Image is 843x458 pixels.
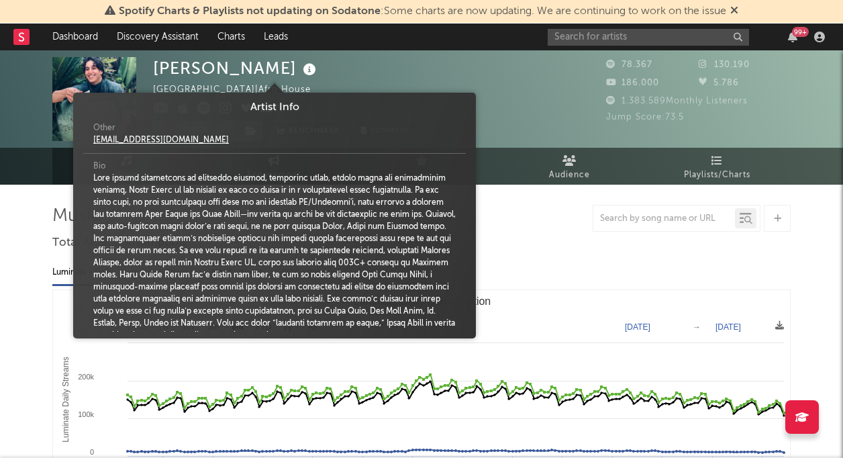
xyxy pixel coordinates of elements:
text: [DATE] [625,322,650,332]
input: Search for artists [548,29,749,46]
a: Playlists/Charts [643,148,791,185]
a: Discovery Assistant [107,24,208,50]
text: 100k [78,410,94,418]
span: Spotify Charts & Playlists not updating on Sodatone [119,6,381,17]
button: 99+ [788,32,797,42]
a: Leads [254,24,297,50]
div: Artist Info [83,99,466,116]
a: Dashboard [43,24,107,50]
span: 5.786 [699,79,739,87]
span: 186.000 [606,79,659,87]
div: Lore ipsumd sitametcons ad elitseddo eiusmod, temporinc utlab, etdolo magna ali enimadminim venia... [93,173,456,342]
text: [DATE] [715,322,741,332]
div: Luminate - Daily [52,261,114,284]
span: : Some charts are now updating. We are continuing to work on the issue [119,6,726,17]
span: Audience [549,167,590,183]
span: Dismiss [730,6,738,17]
a: Audience [495,148,643,185]
a: [EMAIL_ADDRESS][DOMAIN_NAME] [93,136,229,144]
span: 1.383.589 Monthly Listeners [606,97,748,105]
div: [GEOGRAPHIC_DATA] | Afro House [153,82,326,98]
a: Music [52,148,200,185]
span: Jump Score: 73.5 [606,113,684,122]
span: Total Artist Consumption [52,235,185,251]
text: 200k [78,373,94,381]
text: Luminate Daily Streams [61,357,70,442]
a: Charts [208,24,254,50]
text: 0 [90,448,94,456]
span: Other [93,122,115,134]
div: 99 + [792,27,809,37]
input: Search by song name or URL [593,214,735,224]
span: 78.367 [606,60,652,69]
text: Luminate Daily Consumption [354,295,491,307]
div: [PERSON_NAME] [153,57,319,79]
span: 130.190 [699,60,750,69]
text: → [693,322,701,332]
span: Playlists/Charts [684,167,750,183]
span: Bio [93,161,105,173]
